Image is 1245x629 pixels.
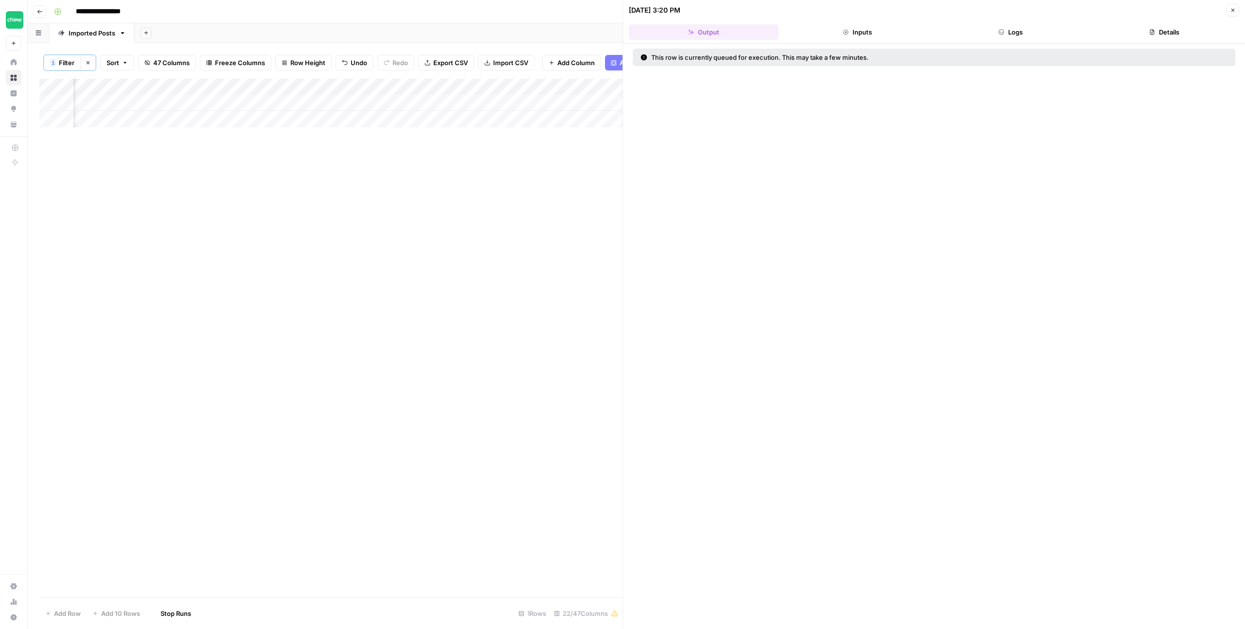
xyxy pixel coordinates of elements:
[275,55,332,70] button: Row Height
[336,55,373,70] button: Undo
[1089,24,1239,40] button: Details
[50,59,56,67] div: 1
[39,606,87,621] button: Add Row
[478,55,534,70] button: Import CSV
[6,54,21,70] a: Home
[6,578,21,594] a: Settings
[557,58,595,68] span: Add Column
[215,58,265,68] span: Freeze Columns
[6,11,23,29] img: Chime Logo
[6,70,21,86] a: Browse
[936,24,1086,40] button: Logs
[44,55,80,70] button: 1Filter
[54,609,81,618] span: Add Row
[6,8,21,32] button: Workspace: Chime
[52,59,54,67] span: 1
[351,58,367,68] span: Undo
[153,58,190,68] span: 47 Columns
[550,606,622,621] div: 22/47 Columns
[290,58,325,68] span: Row Height
[783,24,932,40] button: Inputs
[50,23,134,43] a: Imported Posts
[6,117,21,132] a: Your Data
[100,55,134,70] button: Sort
[59,58,74,68] span: Filter
[629,24,779,40] button: Output
[377,55,414,70] button: Redo
[629,5,680,15] div: [DATE] 3:20 PM
[6,594,21,610] a: Usage
[515,606,550,621] div: 1 Rows
[433,58,468,68] span: Export CSV
[138,55,196,70] button: 47 Columns
[418,55,474,70] button: Export CSV
[200,55,271,70] button: Freeze Columns
[107,58,119,68] span: Sort
[605,55,678,70] button: Add Power Agent
[69,28,115,38] div: Imported Posts
[493,58,528,68] span: Import CSV
[160,609,191,618] span: Stop Runs
[6,101,21,117] a: Opportunities
[542,55,601,70] button: Add Column
[640,52,1048,62] div: This row is currently queued for execution. This may take a few minutes.
[146,606,197,621] button: Stop Runs
[101,609,140,618] span: Add 10 Rows
[6,610,21,625] button: Help + Support
[6,86,21,101] a: Insights
[392,58,408,68] span: Redo
[87,606,146,621] button: Add 10 Rows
